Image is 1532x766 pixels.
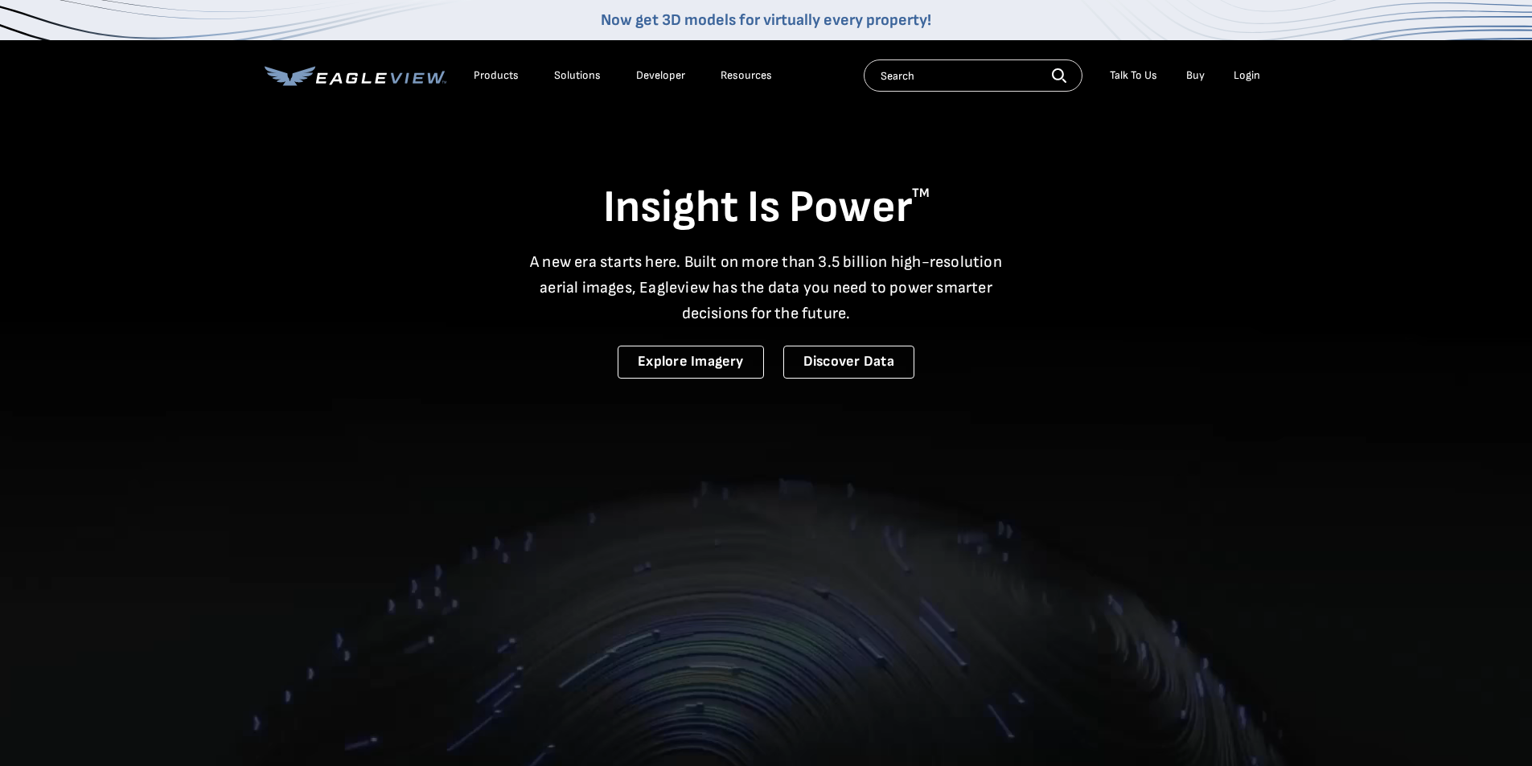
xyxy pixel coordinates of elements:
[721,68,772,83] div: Resources
[601,10,931,30] a: Now get 3D models for virtually every property!
[864,59,1082,92] input: Search
[912,186,930,201] sup: TM
[783,346,914,379] a: Discover Data
[474,68,519,83] div: Products
[618,346,764,379] a: Explore Imagery
[1186,68,1205,83] a: Buy
[520,249,1012,326] p: A new era starts here. Built on more than 3.5 billion high-resolution aerial images, Eagleview ha...
[636,68,685,83] a: Developer
[1110,68,1157,83] div: Talk To Us
[265,180,1268,236] h1: Insight Is Power
[554,68,601,83] div: Solutions
[1234,68,1260,83] div: Login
